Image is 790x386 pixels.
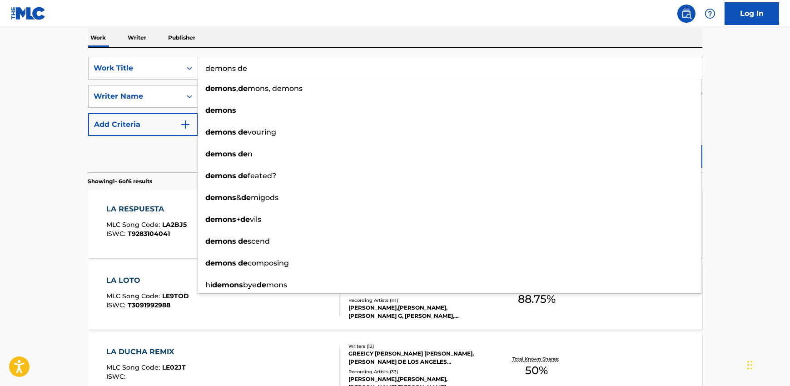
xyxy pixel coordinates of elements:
[125,28,149,47] p: Writer
[88,57,702,172] form: Search Form
[106,275,189,286] div: LA LOTO
[238,171,248,180] strong: de
[237,215,241,224] span: +
[206,281,213,289] span: hi
[11,7,46,20] img: MLC Logo
[106,292,162,300] span: MLC Song Code :
[206,84,237,93] strong: demons
[248,150,253,158] span: n
[747,351,753,379] div: Drag
[106,346,186,357] div: LA DUCHA REMIX
[241,215,250,224] strong: de
[238,237,248,246] strong: de
[518,291,556,307] span: 88.75 %
[243,281,257,289] span: bye
[238,128,248,136] strong: de
[238,259,248,267] strong: de
[348,368,486,375] div: Recording Artists ( 33 )
[206,237,237,246] strong: demons
[206,128,237,136] strong: demons
[348,304,486,320] div: [PERSON_NAME],[PERSON_NAME], [PERSON_NAME] G, [PERSON_NAME], [PERSON_NAME], [PERSON_NAME], [PERSO...
[206,171,237,180] strong: demons
[88,177,153,185] p: Showing 1 - 6 of 6 results
[725,2,779,25] a: Log In
[257,281,267,289] strong: de
[94,63,176,74] div: Work Title
[206,259,237,267] strong: demons
[88,28,109,47] p: Work
[94,91,176,102] div: Writer Name
[238,150,248,158] strong: de
[237,84,238,93] span: ,
[88,190,702,258] a: LA RESPUESTAMLC Song Code:LA2BJ5ISWC:T9283104041Writers (3)[PERSON_NAME] [PERSON_NAME] [PERSON_NA...
[106,221,162,229] span: MLC Song Code :
[88,261,702,330] a: LA LOTOMLC Song Code:LE9TODISWC:T3091992988Writers (6)[PERSON_NAME], [PERSON_NAME], [PERSON_NAME]...
[248,128,277,136] span: vouring
[162,292,189,300] span: LE9TOD
[206,193,237,202] strong: demons
[128,230,170,238] span: T9283104041
[206,215,237,224] strong: demons
[206,106,237,115] strong: demons
[701,5,719,23] div: Help
[162,363,186,371] span: LE02JT
[166,28,199,47] p: Publisher
[248,259,289,267] span: composing
[213,281,243,289] strong: demons
[348,350,486,366] div: GREEICY [PERSON_NAME] [PERSON_NAME], [PERSON_NAME] DE LOS ANGELES [PERSON_NAME] [PERSON_NAME] [PE...
[677,5,696,23] a: Public Search
[106,301,128,309] span: ISWC :
[162,221,187,229] span: LA2BJ5
[248,84,303,93] span: mons, demons
[348,343,486,350] div: Writers ( 12 )
[238,84,248,93] strong: de
[681,8,692,19] img: search
[106,372,128,381] span: ISWC :
[206,150,237,158] strong: demons
[250,215,262,224] span: vils
[242,193,251,202] strong: de
[705,8,715,19] img: help
[106,204,187,215] div: LA RESPUESTA
[128,301,170,309] span: T3091992988
[745,342,790,386] iframe: Chat Widget
[512,356,561,362] p: Total Known Shares:
[267,281,288,289] span: mons
[251,193,279,202] span: migods
[248,171,277,180] span: feated?
[248,237,270,246] span: scend
[106,363,162,371] span: MLC Song Code :
[180,119,191,130] img: 9d2ae6d4665cec9f34b9.svg
[348,297,486,304] div: Recording Artists ( 111 )
[237,193,242,202] span: &
[88,113,198,136] button: Add Criteria
[106,230,128,238] span: ISWC :
[525,362,548,379] span: 50 %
